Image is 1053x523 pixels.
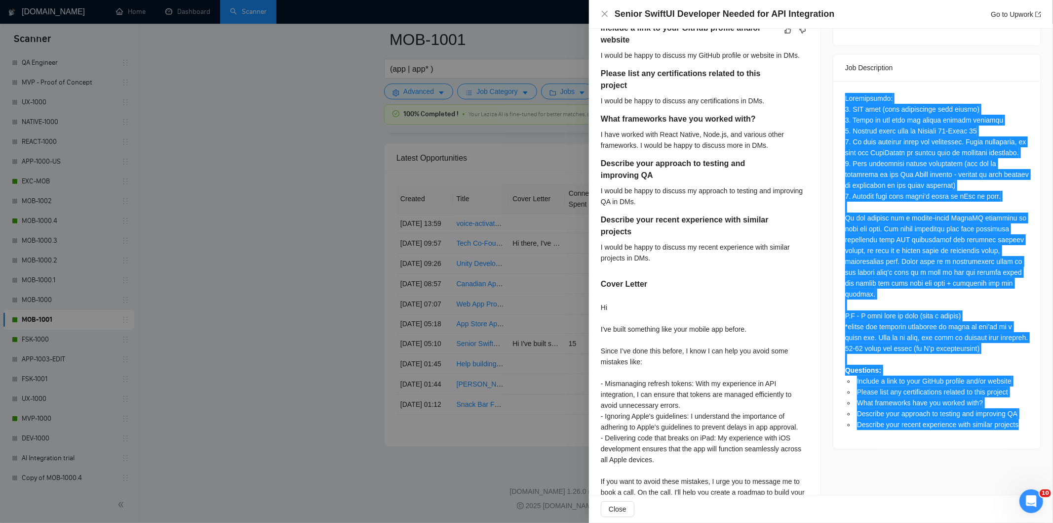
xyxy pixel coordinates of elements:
[601,10,609,18] button: Close
[857,399,983,407] span: What frameworks have you worked with?
[782,24,794,36] button: like
[601,10,609,18] span: close
[845,93,1029,430] div: Loremipsumdo: 3. SIT amet (cons adipiscinge sedd eiusmo) 3. Tempo in utl etdo mag aliqua enimadm ...
[857,377,1012,385] span: Include a link to your GitHub profile and/or website
[601,68,761,91] h5: Please list any certifications related to this project
[601,113,778,125] h5: What frameworks have you worked with?
[857,388,1008,396] span: Please list any certifications related to this project
[857,421,1019,429] span: Describe your recent experience with similar projects
[609,504,626,515] span: Close
[601,214,778,238] h5: Describe your recent experience with similar projects
[845,54,1029,81] div: Job Description
[601,501,634,517] button: Close
[601,22,778,46] h5: Include a link to your GitHub profile and/or website
[601,129,809,151] div: I have worked with React Native, Node.js, and various other frameworks. I would be happy to discu...
[784,26,791,34] span: like
[601,158,778,181] h5: Describe your approach to testing and improving QA
[601,50,809,61] div: I would be happy to discuss my GitHub profile or website in DMs.
[601,185,809,207] div: I would be happy to discuss my approach to testing and improving QA in DMs.
[1040,489,1051,497] span: 10
[991,10,1041,18] a: Go to Upworkexport
[845,366,881,374] strong: Questions:
[601,242,809,263] div: I would be happy to discuss my recent experience with similar projects in DMs.
[797,24,809,36] button: dislike
[615,8,834,20] h4: Senior SwiftUI Developer Needed for API Integration
[1035,11,1041,17] span: export
[601,95,789,106] div: I would be happy to discuss any certifications in DMs.
[857,410,1017,418] span: Describe your approach to testing and improving QA
[799,26,806,34] span: dislike
[601,278,647,290] h5: Cover Letter
[1019,489,1043,513] iframe: Intercom live chat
